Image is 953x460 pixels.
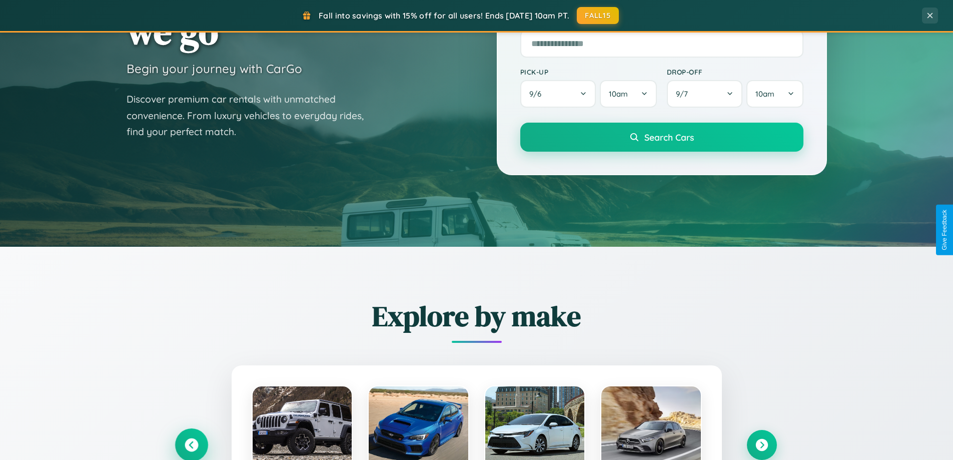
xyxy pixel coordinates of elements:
[319,11,569,21] span: Fall into savings with 15% off for all users! Ends [DATE] 10am PT.
[577,7,619,24] button: FALL15
[127,91,377,140] p: Discover premium car rentals with unmatched convenience. From luxury vehicles to everyday rides, ...
[520,68,657,76] label: Pick-up
[520,123,803,152] button: Search Cars
[676,89,693,99] span: 9 / 7
[746,80,803,108] button: 10am
[127,61,302,76] h3: Begin your journey with CarGo
[667,68,803,76] label: Drop-off
[941,210,948,250] div: Give Feedback
[667,80,743,108] button: 9/7
[644,132,694,143] span: Search Cars
[609,89,628,99] span: 10am
[600,80,656,108] button: 10am
[529,89,546,99] span: 9 / 6
[520,80,596,108] button: 9/6
[755,89,774,99] span: 10am
[177,297,777,335] h2: Explore by make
